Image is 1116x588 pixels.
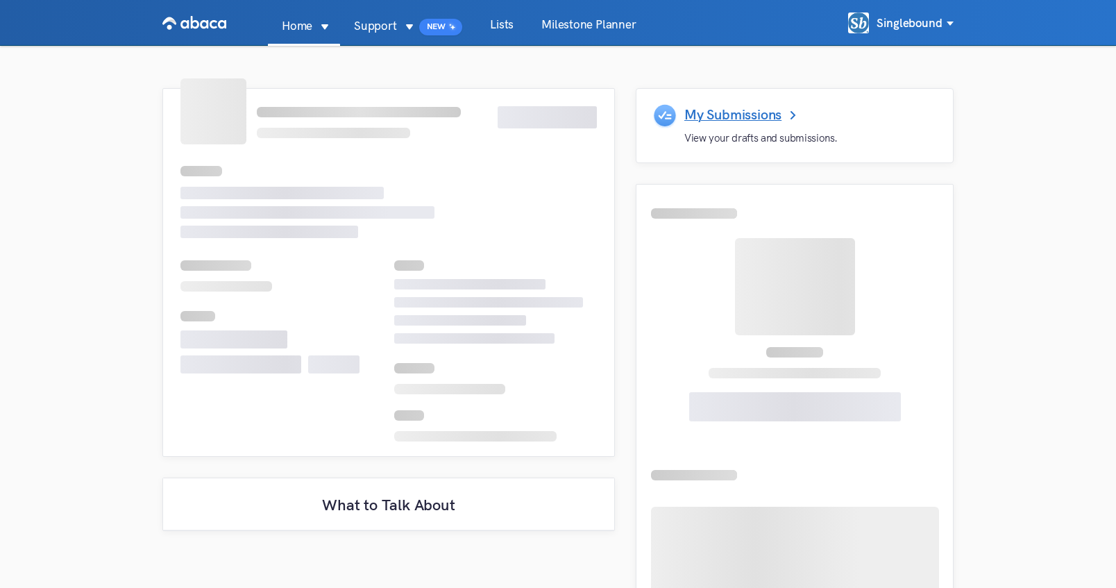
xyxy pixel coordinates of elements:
a: Lists [476,19,527,45]
h1: My Submissions [684,104,781,125]
img: Icon - arrow--right-blue [788,110,799,121]
img: Icon - submission [652,104,677,129]
p: Home [268,16,326,35]
a: Milestone Planner [527,19,650,45]
p: Support [340,16,410,35]
img: VIRAL Logo [162,12,226,34]
h2: What to Talk About [163,491,614,519]
p: View your drafts and submissions. [684,131,838,146]
div: SingleboundSinglebound [848,6,954,40]
div: SupportIcon - stars--whiteNew [340,16,462,35]
span: Singlebound [877,16,954,30]
p: New [427,22,446,31]
img: Icon - stars--white [446,19,459,33]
